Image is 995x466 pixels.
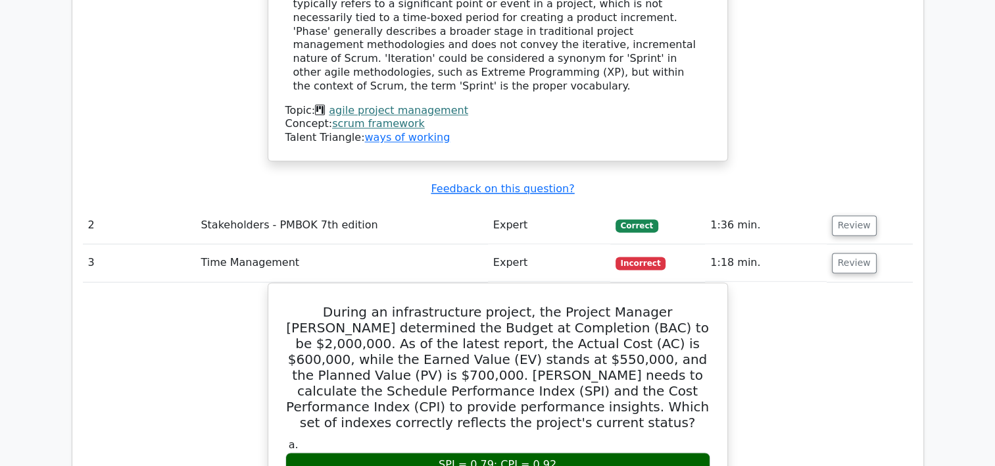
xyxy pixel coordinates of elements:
[195,207,487,244] td: Stakeholders - PMBOK 7th edition
[285,104,710,118] div: Topic:
[83,244,196,282] td: 3
[488,244,610,282] td: Expert
[83,207,196,244] td: 2
[616,219,658,232] span: Correct
[705,244,826,282] td: 1:18 min.
[488,207,610,244] td: Expert
[705,207,826,244] td: 1:36 min.
[832,253,877,273] button: Review
[285,104,710,145] div: Talent Triangle:
[329,104,468,116] a: agile project management
[195,244,487,282] td: Time Management
[616,257,666,270] span: Incorrect
[332,117,425,130] a: scrum framework
[285,117,710,131] div: Concept:
[832,215,877,236] button: Review
[289,438,299,451] span: a.
[364,131,450,143] a: ways of working
[284,304,712,430] h5: During an infrastructure project, the Project Manager [PERSON_NAME] determined the Budget at Comp...
[431,182,574,195] a: Feedback on this question?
